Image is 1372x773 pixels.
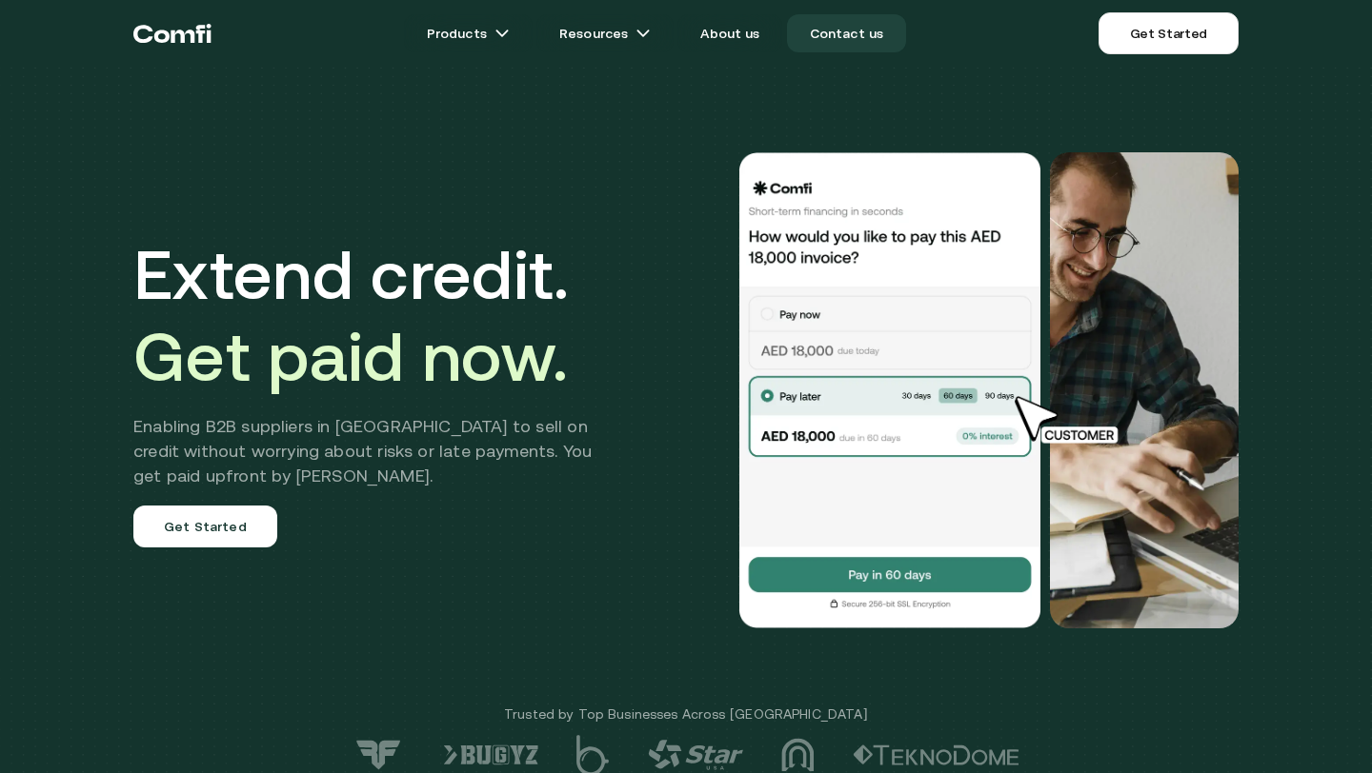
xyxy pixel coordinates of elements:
a: Productsarrow icons [404,14,533,52]
img: logo-2 [853,744,1019,765]
a: Get Started [133,505,277,547]
img: logo-3 [781,738,815,772]
span: Get paid now. [133,317,568,395]
a: Get Started [1099,12,1239,54]
h1: Extend credit. [133,233,620,397]
img: arrow icons [636,26,651,41]
h2: Enabling B2B suppliers in [GEOGRAPHIC_DATA] to sell on credit without worrying about risks or lat... [133,414,620,488]
a: About us [677,14,782,52]
img: arrow icons [494,26,510,41]
a: Contact us [787,14,907,52]
img: Would you like to pay this AED 18,000.00 invoice? [737,152,1042,628]
a: Resourcesarrow icons [536,14,674,52]
img: logo-4 [648,740,743,770]
img: cursor [1000,393,1140,446]
img: logo-7 [353,739,405,771]
img: logo-6 [443,744,538,765]
a: Return to the top of the Comfi home page [133,5,212,62]
img: Would you like to pay this AED 18,000.00 invoice? [1050,152,1239,628]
